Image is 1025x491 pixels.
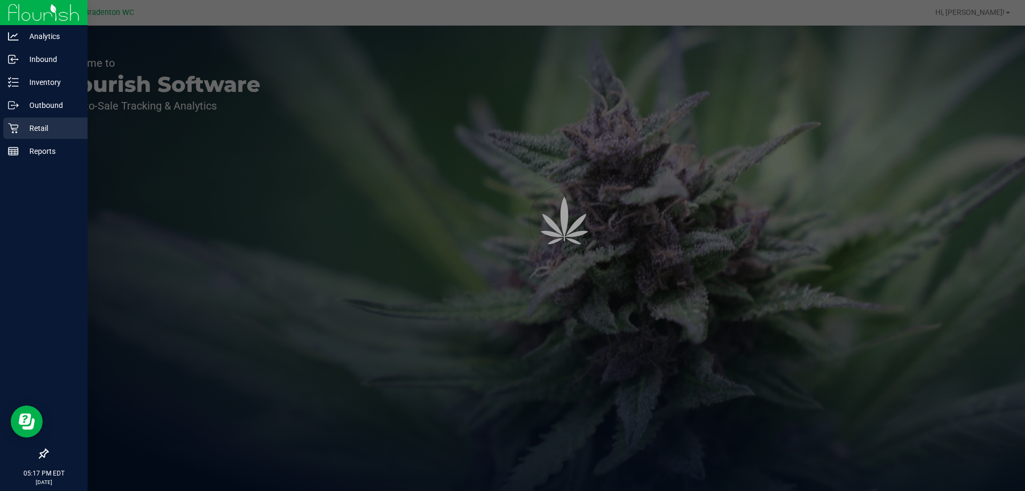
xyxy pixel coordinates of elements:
[19,99,83,112] p: Outbound
[8,54,19,65] inline-svg: Inbound
[8,31,19,42] inline-svg: Analytics
[5,478,83,486] p: [DATE]
[8,100,19,111] inline-svg: Outbound
[19,76,83,89] p: Inventory
[8,146,19,157] inline-svg: Reports
[19,122,83,135] p: Retail
[5,469,83,478] p: 05:17 PM EDT
[19,145,83,158] p: Reports
[19,53,83,66] p: Inbound
[19,30,83,43] p: Analytics
[11,406,43,438] iframe: Resource center
[8,123,19,134] inline-svg: Retail
[8,77,19,88] inline-svg: Inventory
